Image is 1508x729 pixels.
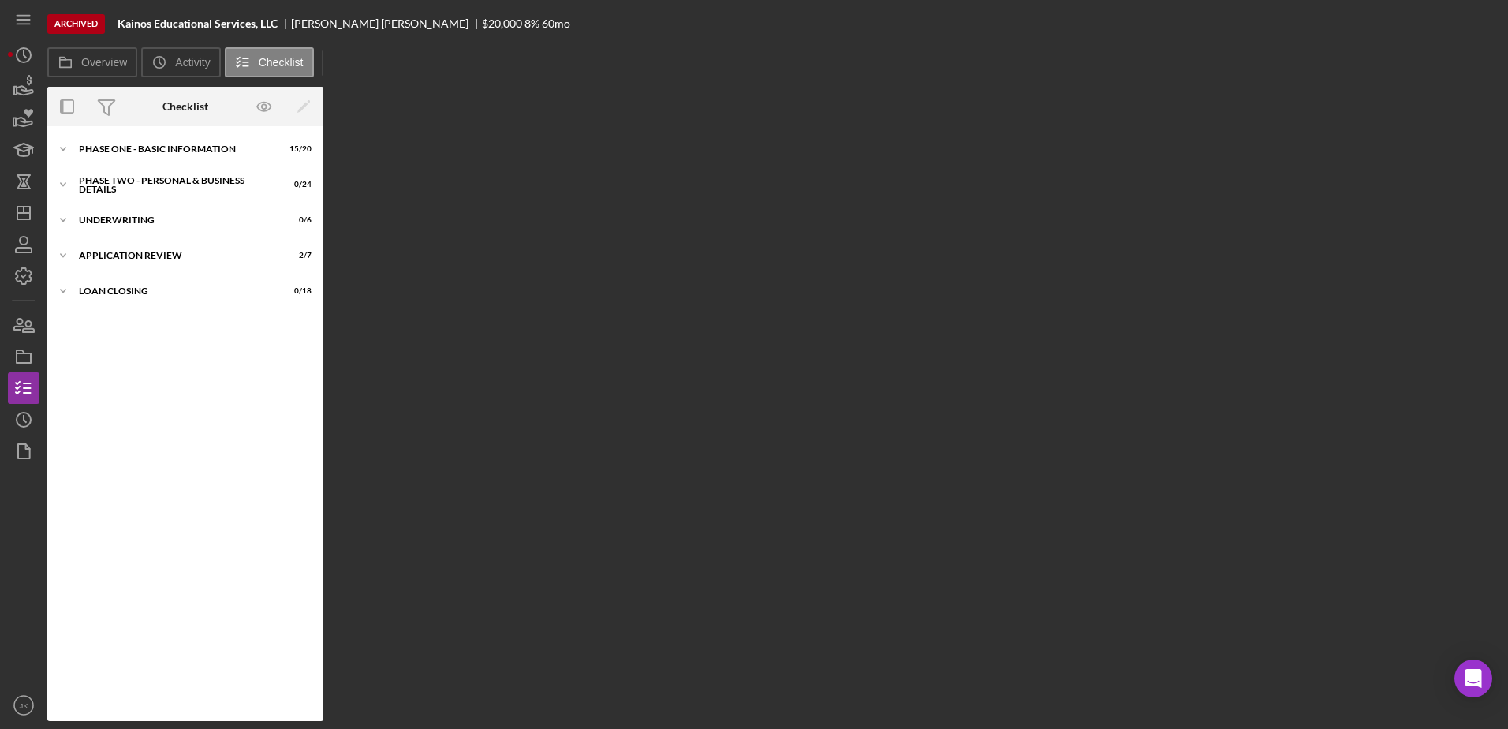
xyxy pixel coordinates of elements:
button: Activity [141,47,220,77]
div: Underwriting [79,215,272,225]
button: Overview [47,47,137,77]
button: Checklist [225,47,314,77]
div: PHASE TWO - PERSONAL & BUSINESS DETAILS [79,176,272,194]
div: Checklist [162,100,208,113]
label: Overview [81,56,127,69]
div: 8 % [524,17,539,30]
div: Open Intercom Messenger [1454,660,1492,697]
div: Loan Closing [79,286,272,296]
div: 15 / 20 [283,144,312,154]
div: 0 / 24 [283,180,312,189]
div: Application Review [79,251,272,260]
div: $20,000 [482,17,522,30]
div: 2 / 7 [283,251,312,260]
text: JK [19,701,28,710]
div: 60 mo [542,17,570,30]
div: Archived [47,14,105,34]
label: Activity [175,56,210,69]
div: [PERSON_NAME] [PERSON_NAME] [291,17,482,30]
div: 0 / 18 [283,286,312,296]
label: Checklist [259,56,304,69]
b: Kainos Educational Services, LLC [118,17,278,30]
div: Phase One - Basic Information [79,144,272,154]
button: JK [8,690,39,721]
div: 0 / 6 [283,215,312,225]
